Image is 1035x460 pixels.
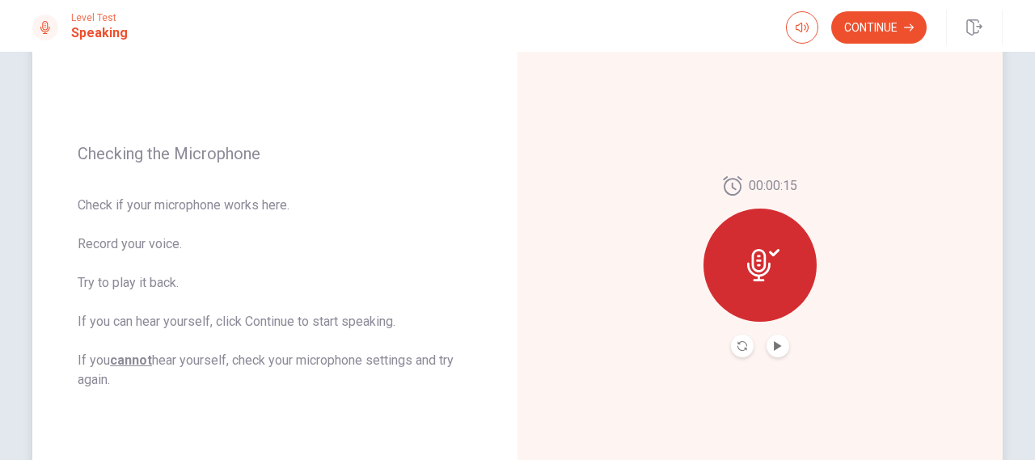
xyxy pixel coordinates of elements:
span: Check if your microphone works here. Record your voice. Try to play it back. If you can hear your... [78,196,472,390]
button: Continue [831,11,927,44]
span: 00:00:15 [749,176,797,196]
h1: Speaking [71,23,128,43]
span: Level Test [71,12,128,23]
button: Play Audio [767,335,789,357]
span: Checking the Microphone [78,144,472,163]
button: Record Again [731,335,754,357]
u: cannot [110,352,152,368]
